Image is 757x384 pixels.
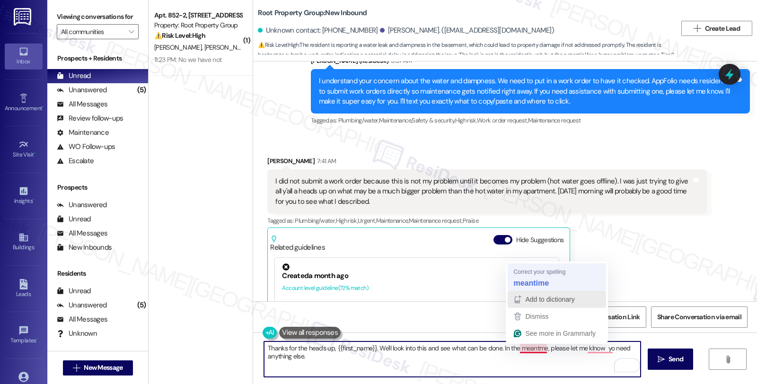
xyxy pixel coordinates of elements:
div: Apt. 852-2, [STREET_ADDRESS][PERSON_NAME] [154,10,242,20]
button: New Message [63,360,133,375]
div: Created a month ago [282,271,552,281]
a: Templates • [5,323,43,348]
button: Share Conversation via email [651,306,748,328]
a: Inbox [5,44,43,69]
span: • [33,196,34,203]
span: Praise [463,217,478,225]
div: Residents [47,269,148,279]
div: Prospects [47,183,148,192]
div: (5) [135,83,149,97]
div: I did not submit a work order because this is not my problem until it becomes my problem (hot wat... [275,176,691,207]
strong: ⚠️ Risk Level: High [154,31,205,40]
span: Maintenance , [376,217,409,225]
div: [PERSON_NAME]. ([EMAIL_ADDRESS][DOMAIN_NAME]) [380,26,554,35]
span: Plumbing/water , [338,116,379,124]
div: Unread [57,286,91,296]
div: Escalate [57,156,94,166]
button: Send [648,349,694,370]
div: Maintenance [57,128,109,138]
label: Hide Suggestions [516,235,564,245]
div: Tagged as: [311,113,750,127]
div: (5) [135,298,149,313]
i:  [658,356,665,363]
div: All Messages [57,99,107,109]
img: ResiDesk Logo [14,8,33,26]
span: Get Conversation Link [574,312,640,322]
span: • [36,336,38,342]
span: Maintenance request , [409,217,463,225]
div: Unknown [57,329,97,339]
div: I understand your concern about the water and dampness. We need to put in a work order to have it... [319,76,735,106]
i:  [129,28,134,35]
div: Unknown contact: [PHONE_NUMBER] [258,26,378,35]
span: [PERSON_NAME] [154,43,204,52]
span: New Message [84,363,123,373]
i:  [73,364,80,372]
span: High risk , [336,217,358,225]
div: Unanswered [57,300,107,310]
span: Maintenance , [379,116,412,124]
div: Unanswered [57,200,107,210]
div: New Inbounds [57,243,112,253]
div: 11:23 PM: No we have not [154,55,221,64]
span: Safety & security , [412,116,455,124]
div: Unanswered [57,85,107,95]
div: [PERSON_NAME] [267,156,706,169]
strong: ⚠️ Risk Level: High [258,41,299,49]
span: Plumbing/water , [295,217,335,225]
a: Buildings [5,229,43,255]
div: All Messages [57,228,107,238]
textarea: To enrich screen reader interactions, please activate Accessibility in Grammarly extension settings [264,341,641,377]
div: Unread [57,71,91,81]
i:  [694,25,701,32]
div: Property: Root Property Group [154,20,242,30]
i:  [724,356,731,363]
div: WO Follow-ups [57,142,115,152]
a: Insights • [5,183,43,209]
span: : The resident is reporting a water leak and dampness in the basement, which could lead to proper... [258,40,677,70]
label: Viewing conversations for [57,9,139,24]
div: Account level guideline ( 72 % match) [282,283,552,293]
div: 7:41 AM [315,156,336,166]
span: Send [669,354,683,364]
a: Site Visit • [5,137,43,162]
span: High risk , [455,116,477,124]
span: Urgent , [358,217,376,225]
div: Tagged as: [267,214,706,227]
span: • [42,104,44,110]
span: Share Conversation via email [657,312,741,322]
div: Review follow-ups [57,113,123,123]
div: Unread [57,214,91,224]
input: All communities [61,24,123,39]
span: Maintenance request [528,116,581,124]
b: Root Property Group: New Inbound [258,8,367,18]
span: [PERSON_NAME] [204,43,252,52]
span: Create Lead [705,24,740,34]
div: Related guidelines [270,235,325,253]
span: • [34,150,35,157]
div: All Messages [57,314,107,324]
a: Leads [5,276,43,302]
span: Work order request , [477,116,528,124]
div: Prospects + Residents [47,53,148,63]
button: Create Lead [681,21,752,36]
div: [PERSON_NAME] (ResiDesk) [311,56,750,69]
